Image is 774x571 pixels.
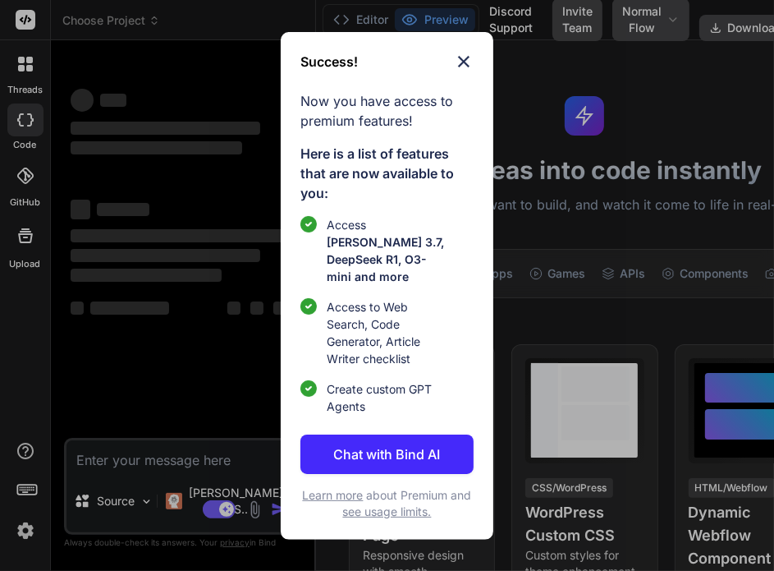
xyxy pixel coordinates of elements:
[327,298,448,367] span: Access to Web Search, Code Generator, Article Writer checklist
[300,216,317,233] img: checklist
[300,144,474,203] p: Here is a list of features that are now available to you:
[342,504,431,518] span: see usage limits.
[333,444,440,464] p: Chat with Bind AI
[300,487,474,520] p: about Premium and
[454,52,474,71] img: close
[300,52,358,71] h3: Success!
[300,298,317,315] img: checklist
[327,216,448,285] p: Access
[302,488,363,502] span: Learn more
[327,380,448,415] span: Create custom GPT Agents
[300,435,474,474] button: Chat with Bind AI
[327,235,444,283] span: [PERSON_NAME] 3.7, DeepSeek R1, O3-mini and more
[300,91,474,131] p: Now you have access to premium features!
[300,380,317,397] img: checklist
